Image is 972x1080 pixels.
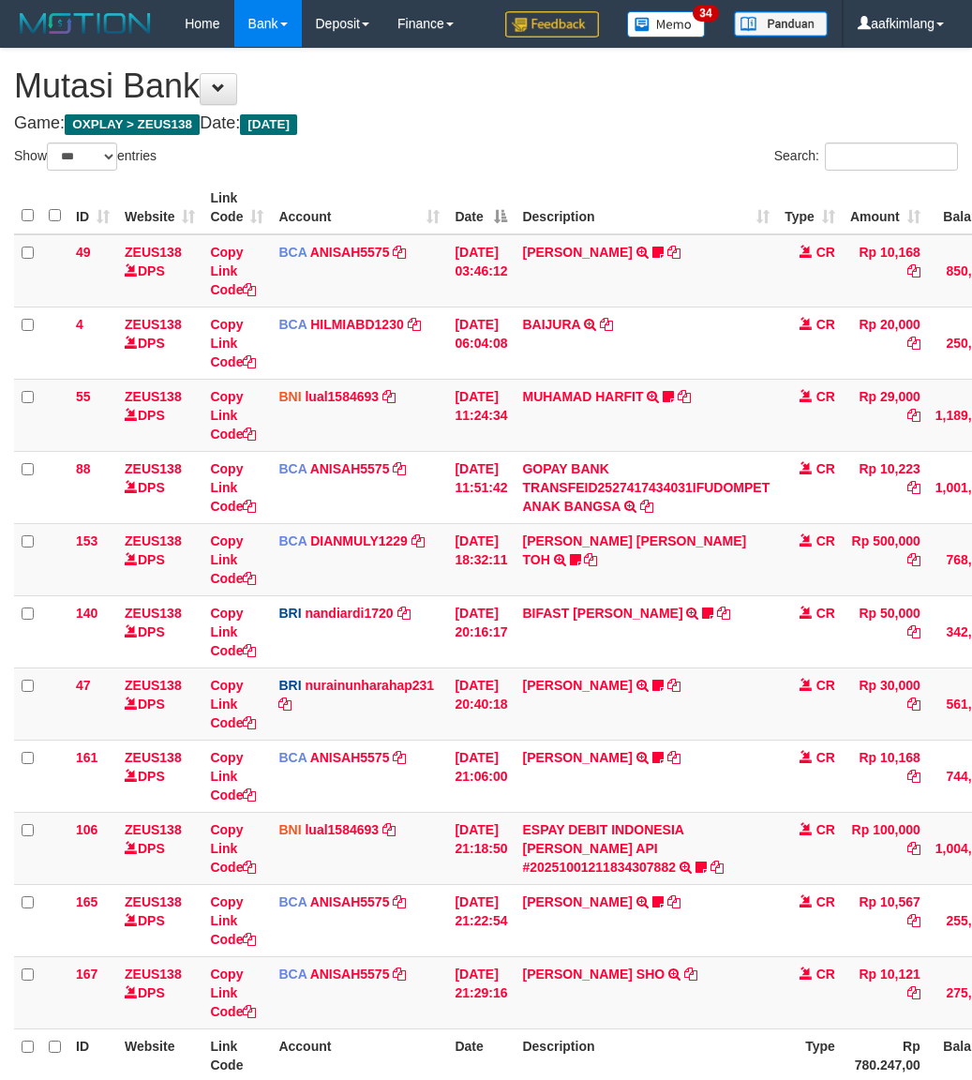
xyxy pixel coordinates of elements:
[678,389,691,404] a: Copy MUHAMAD HARFIT to clipboard
[907,913,920,928] a: Copy Rp 10,567 to clipboard
[117,595,202,667] td: DPS
[76,967,97,982] span: 167
[76,822,97,837] span: 106
[202,181,271,234] th: Link Code: activate to sort column ascending
[447,307,515,379] td: [DATE] 06:04:08
[310,533,408,548] a: DIANMULY1229
[117,884,202,956] td: DPS
[125,822,182,837] a: ZEUS138
[447,812,515,884] td: [DATE] 21:18:50
[774,142,958,171] label: Search:
[667,894,680,909] a: Copy TIFFANY MEIK to clipboard
[310,894,390,909] a: ANISAH5575
[907,841,920,856] a: Copy Rp 100,000 to clipboard
[717,606,730,621] a: Copy BIFAST MUHAMMAD FIR to clipboard
[816,317,835,332] span: CR
[278,533,307,548] span: BCA
[210,678,256,730] a: Copy Link Code
[843,523,928,595] td: Rp 500,000
[627,11,706,37] img: Button%20Memo.svg
[117,379,202,451] td: DPS
[843,379,928,451] td: Rp 29,000
[522,967,665,982] a: [PERSON_NAME] SHO
[816,822,835,837] span: CR
[667,750,680,765] a: Copy HANRI ATMAWA to clipboard
[907,263,920,278] a: Copy Rp 10,168 to clipboard
[393,461,406,476] a: Copy ANISAH5575 to clipboard
[447,595,515,667] td: [DATE] 20:16:17
[14,67,958,105] h1: Mutasi Bank
[310,967,390,982] a: ANISAH5575
[271,181,447,234] th: Account: activate to sort column ascending
[667,678,680,693] a: Copy RISAL WAHYUDI to clipboard
[667,245,680,260] a: Copy INA PAUJANAH to clipboard
[816,606,835,621] span: CR
[907,697,920,712] a: Copy Rp 30,000 to clipboard
[447,740,515,812] td: [DATE] 21:06:00
[210,389,256,442] a: Copy Link Code
[843,234,928,307] td: Rp 10,168
[76,317,83,332] span: 4
[411,533,425,548] a: Copy DIANMULY1229 to clipboard
[522,606,682,621] a: BIFAST [PERSON_NAME]
[125,967,182,982] a: ZEUS138
[393,894,406,909] a: Copy ANISAH5575 to clipboard
[640,499,653,514] a: Copy GOPAY BANK TRANSFEID2527417434031IFUDOMPET ANAK BANGSA to clipboard
[843,740,928,812] td: Rp 10,168
[734,11,828,37] img: panduan.png
[125,461,182,476] a: ZEUS138
[816,894,835,909] span: CR
[210,822,256,875] a: Copy Link Code
[600,317,613,332] a: Copy BAIJURA to clipboard
[522,678,632,693] a: [PERSON_NAME]
[816,389,835,404] span: CR
[447,884,515,956] td: [DATE] 21:22:54
[305,822,379,837] a: lual1584693
[515,181,777,234] th: Description: activate to sort column ascending
[305,389,379,404] a: lual1584693
[447,667,515,740] td: [DATE] 20:40:18
[210,317,256,369] a: Copy Link Code
[278,967,307,982] span: BCA
[278,461,307,476] span: BCA
[522,750,632,765] a: [PERSON_NAME]
[14,9,157,37] img: MOTION_logo.png
[310,245,390,260] a: ANISAH5575
[76,461,91,476] span: 88
[777,181,843,234] th: Type: activate to sort column ascending
[816,967,835,982] span: CR
[210,750,256,802] a: Copy Link Code
[522,461,770,514] a: GOPAY BANK TRANSFEID2527417434031IFUDOMPET ANAK BANGSA
[816,461,835,476] span: CR
[47,142,117,171] select: Showentries
[522,245,632,260] a: [PERSON_NAME]
[447,379,515,451] td: [DATE] 11:24:34
[278,822,301,837] span: BNI
[397,606,411,621] a: Copy nandiardi1720 to clipboard
[125,389,182,404] a: ZEUS138
[907,408,920,423] a: Copy Rp 29,000 to clipboard
[907,624,920,639] a: Copy Rp 50,000 to clipboard
[382,822,396,837] a: Copy lual1584693 to clipboard
[278,750,307,765] span: BCA
[310,750,390,765] a: ANISAH5575
[843,884,928,956] td: Rp 10,567
[117,523,202,595] td: DPS
[76,389,91,404] span: 55
[907,552,920,567] a: Copy Rp 500,000 to clipboard
[125,317,182,332] a: ZEUS138
[522,389,643,404] a: MUHAMAD HARFIT
[843,595,928,667] td: Rp 50,000
[907,336,920,351] a: Copy Rp 20,000 to clipboard
[117,307,202,379] td: DPS
[76,606,97,621] span: 140
[684,967,697,982] a: Copy MUHAMMAD HIQNI SHO to clipboard
[447,234,515,307] td: [DATE] 03:46:12
[125,678,182,693] a: ZEUS138
[210,245,256,297] a: Copy Link Code
[117,234,202,307] td: DPS
[76,678,91,693] span: 47
[278,678,301,693] span: BRI
[125,245,182,260] a: ZEUS138
[305,678,434,693] a: nurainunharahap231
